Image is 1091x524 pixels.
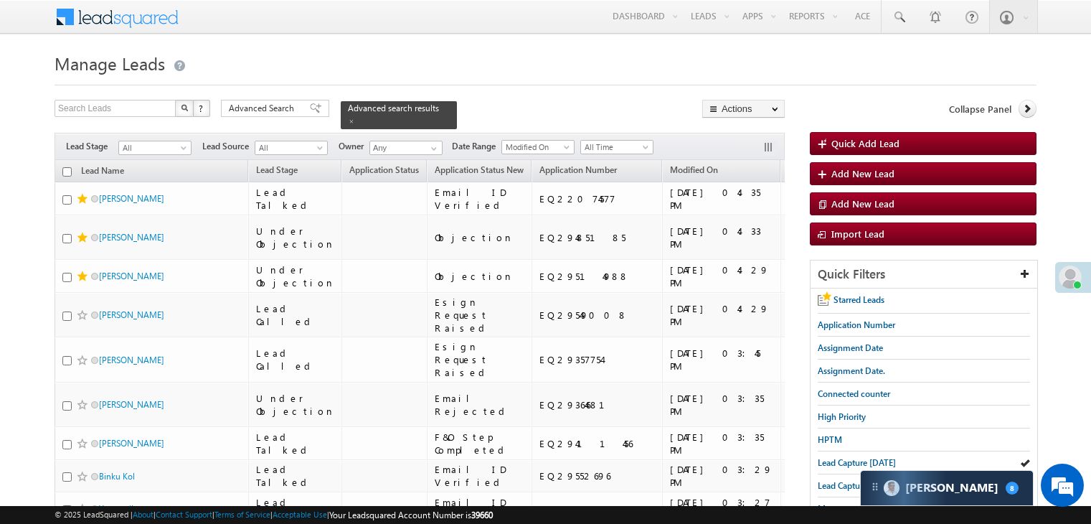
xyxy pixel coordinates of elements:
span: Application Status New [435,164,524,175]
div: Esign Request Raised [435,340,526,379]
span: Advanced Search [229,102,298,115]
button: ? [193,100,210,117]
input: Type to Search [369,141,443,155]
span: 39660 [471,510,493,520]
a: Application Status New [428,162,531,181]
div: EQ29411456 [539,437,656,450]
span: Lead Stage [256,164,298,175]
div: Lead Called [256,302,335,328]
a: [PERSON_NAME] [99,355,164,365]
div: [DATE] 03:35 PM [670,392,774,418]
a: Binku Kol [99,471,135,482]
a: Yapangtila [99,503,138,514]
div: EQ29485185 [539,231,656,244]
span: 8 [1006,482,1019,495]
div: [DATE] 03:29 PM [670,463,774,489]
a: Application Number [532,162,624,181]
div: Email ID Verified [435,496,526,522]
span: Application Status [349,164,419,175]
a: All [255,141,328,155]
div: EQ22074577 [539,192,656,205]
span: Owner [339,140,369,153]
a: About [133,510,154,519]
span: Connected counter [818,388,890,399]
div: EQ29364681 [539,398,656,411]
div: Under Objection [256,225,335,251]
span: Quick Add Lead [831,137,899,149]
a: [PERSON_NAME] [99,193,164,204]
span: Modified On [502,141,570,154]
div: EQ29552696 [539,469,656,482]
a: Lead Name [74,163,131,182]
div: [DATE] 03:35 PM [670,431,774,457]
input: Check all records [62,167,72,177]
span: High Priority [818,411,866,422]
a: Terms of Service [214,510,270,519]
span: Add New Lead [831,167,894,179]
div: Lead Talked [256,186,335,212]
span: HPTM [818,434,842,445]
span: Lead Source [202,140,255,153]
span: Lead Capture [DATE] [818,457,896,468]
div: Lead Talked [256,463,335,489]
span: © 2025 LeadSquared | | | | | [55,508,493,522]
div: Email Rejected [435,392,526,418]
div: EQ29357754 [539,353,656,366]
div: carter-dragCarter[PERSON_NAME]8 [860,470,1034,506]
img: Search [181,104,188,111]
a: Application Status [342,162,426,181]
div: Quick Filters [811,261,1037,289]
span: All [255,141,323,154]
a: [PERSON_NAME] [99,399,164,410]
div: Email ID Verified [435,186,526,212]
div: [DATE] 04:29 PM [670,263,774,289]
a: All Time [580,140,653,154]
span: Messages [818,503,854,514]
a: All [118,141,192,155]
a: Assignment Date [781,162,861,181]
a: [PERSON_NAME] [99,271,164,281]
span: Application Number [818,319,895,330]
span: All Time [581,141,649,154]
div: Under Objection [256,392,335,418]
div: Lead Called [256,347,335,373]
a: [PERSON_NAME] [99,309,164,320]
span: Collapse Panel [949,103,1011,116]
div: EQ29551227 [539,502,656,515]
a: Modified On [663,162,725,181]
span: Assignment Date [818,342,883,353]
span: Add New Lead [831,197,894,210]
span: ? [199,102,205,114]
div: Objection [435,231,526,244]
a: Modified On [501,140,575,154]
span: Application Number [539,164,617,175]
span: Assignment Date. [818,365,885,376]
div: EQ29549008 [539,309,656,322]
a: Contact Support [156,510,212,519]
div: Esign Request Raised [435,296,526,334]
a: Acceptable Use [273,510,327,519]
div: [DATE] 04:35 PM [670,186,774,212]
span: Import Lead [831,228,884,240]
div: EQ29514988 [539,270,656,283]
div: [DATE] 03:27 PM [670,496,774,522]
span: Date Range [452,140,501,153]
span: Manage Leads [55,52,165,75]
div: [DATE] 04:29 PM [670,302,774,328]
img: carter-drag [869,481,881,492]
a: [PERSON_NAME] [99,232,164,243]
div: Under Objection [256,263,335,289]
span: All [119,141,187,154]
div: Lead Talked [256,431,335,457]
div: [DATE] 03:45 PM [670,347,774,373]
span: Modified On [670,164,718,175]
button: Actions [702,100,785,118]
span: Lead Stage [66,140,118,153]
a: Lead Stage [249,162,305,181]
div: Objection [435,270,526,283]
a: [PERSON_NAME] [99,438,164,449]
span: Advanced search results [348,103,439,113]
div: Email ID Verified [435,463,526,489]
div: [DATE] 04:33 PM [670,225,774,251]
span: Your Leadsquared Account Number is [329,510,493,520]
